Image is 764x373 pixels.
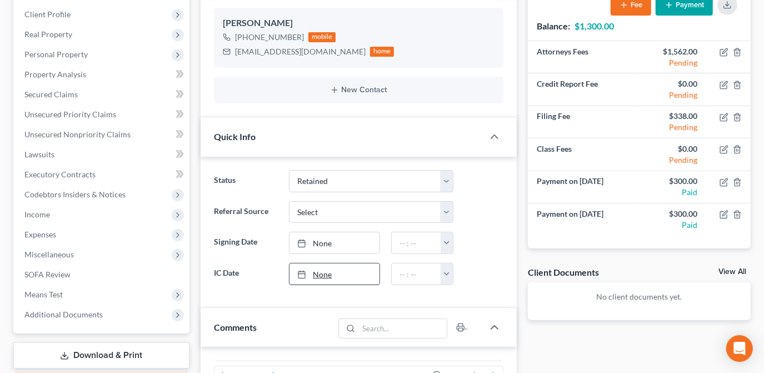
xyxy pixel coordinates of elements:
td: Class Fees [528,138,639,171]
strong: $1,300.00 [575,21,614,31]
span: Unsecured Priority Claims [24,110,116,119]
a: View All [718,268,746,276]
div: [PERSON_NAME] [223,17,495,30]
a: Unsecured Nonpriority Claims [16,125,189,145]
td: Attorneys Fees [528,41,639,73]
div: $0.00 [648,143,697,155]
input: -- : -- [392,263,441,285]
span: Client Profile [24,9,71,19]
div: $1,562.00 [648,46,697,57]
a: Property Analysis [16,64,189,84]
td: Payment on [DATE] [528,203,639,235]
span: Lawsuits [24,150,54,159]
a: None [289,232,379,253]
a: Download & Print [13,342,189,369]
div: Pending [648,57,697,68]
div: Paid [648,187,697,198]
span: Property Analysis [24,69,86,79]
label: Status [208,170,283,192]
div: mobile [308,32,336,42]
span: Additional Documents [24,310,103,319]
strong: Balance: [537,21,570,31]
div: $300.00 [648,176,697,187]
div: Client Documents [528,266,599,278]
div: Pending [648,122,697,133]
a: SOFA Review [16,265,189,285]
div: Paid [648,220,697,231]
a: None [289,263,379,285]
span: Miscellaneous [24,250,74,259]
a: Executory Contracts [16,165,189,185]
span: Comments [214,322,257,332]
div: Pending [648,89,697,101]
span: SOFA Review [24,270,71,279]
div: home [370,47,395,57]
td: Filing Fee [528,106,639,138]
span: Personal Property [24,49,88,59]
button: New Contact [223,86,495,95]
label: Referral Source [208,201,283,223]
span: Income [24,210,50,219]
span: Executory Contracts [24,170,96,179]
td: Payment on [DATE] [528,171,639,203]
label: IC Date [208,263,283,285]
a: Secured Claims [16,84,189,105]
p: No client documents yet. [537,291,742,302]
div: $300.00 [648,208,697,220]
a: Lawsuits [16,145,189,165]
span: Quick Info [214,131,256,142]
input: -- : -- [392,232,441,253]
div: [EMAIL_ADDRESS][DOMAIN_NAME] [235,46,366,57]
label: Signing Date [208,232,283,254]
span: Real Property [24,29,72,39]
div: Open Intercom Messenger [726,335,753,362]
a: Unsecured Priority Claims [16,105,189,125]
input: Search... [359,319,447,338]
span: Expenses [24,230,56,239]
span: Codebtors Insiders & Notices [24,190,126,199]
div: [PHONE_NUMBER] [235,32,304,43]
span: Secured Claims [24,89,78,99]
td: Credit Report Fee [528,73,639,106]
div: $0.00 [648,78,697,89]
div: Pending [648,155,697,166]
span: Means Test [24,290,63,299]
div: $338.00 [648,111,697,122]
span: Unsecured Nonpriority Claims [24,130,131,139]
